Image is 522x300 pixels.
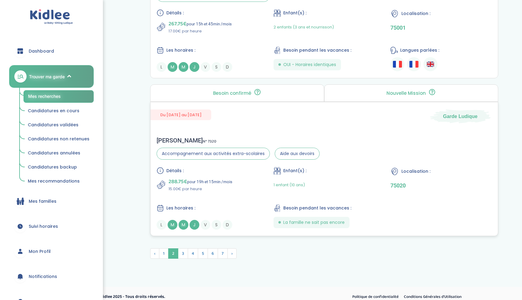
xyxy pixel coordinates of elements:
span: L [157,220,166,230]
span: 7 [218,248,228,259]
span: Trouver ma garde [29,73,65,80]
p: Nouvelle Mission [386,91,426,96]
a: Trouver ma garde [9,65,94,88]
span: Mes recherches [28,94,61,99]
span: Candidatures annulées [28,150,80,156]
span: Détails : [166,10,184,16]
span: La famille ne sait pas encore [283,219,345,226]
span: Suivant » [227,248,237,259]
a: Mes recommandations [24,176,94,187]
span: M [168,62,177,72]
span: Notifications [29,273,57,280]
p: pour 15h et 45min /mois [169,20,232,28]
a: Candidatures backup [24,161,94,173]
p: 75001 [390,24,491,31]
span: Localisation : [401,168,430,175]
a: Suivi horaires [9,215,94,237]
span: Candidatures non retenues [28,136,89,142]
div: [PERSON_NAME] [157,137,320,144]
p: 75020 [390,182,491,189]
span: Enfant(s) : [283,10,306,16]
span: Mes familles [29,198,56,205]
span: S [212,62,221,72]
a: Mon Profil [9,240,94,262]
p: Besoin confirmé [213,91,251,96]
span: Enfant(s) : [283,168,306,174]
span: M [168,220,177,230]
span: M [179,62,188,72]
a: Mes familles [9,190,94,212]
span: V [201,220,210,230]
span: 1 [159,248,169,259]
img: logo.svg [30,9,73,25]
span: S [212,220,221,230]
span: Les horaires : [166,47,195,54]
span: Détails : [166,168,184,174]
span: Mon Profil [29,248,51,255]
a: Candidatures validées [24,119,94,131]
span: 4 [188,248,198,259]
span: 2 enfants (3 ans et nourrisson) [274,24,334,30]
span: V [201,62,210,72]
span: M [179,220,188,230]
span: Accompagnement aux activités extra-scolaires [157,148,270,160]
span: Candidatures en cours [28,108,79,114]
span: OUI - Horaires identiques [283,61,336,68]
span: Du [DATE] au [DATE] [150,109,211,120]
span: N° 7320 [203,138,216,145]
img: Français [409,61,419,67]
a: Mes recherches [24,90,94,103]
a: Candidatures annulées [24,147,94,159]
img: Français [393,61,402,67]
a: Notifications [9,265,94,287]
span: D [223,62,232,72]
span: Suivi horaires [29,223,58,230]
span: J [190,62,199,72]
span: Candidatures backup [28,164,77,170]
span: 2 [168,248,178,259]
span: 6 [208,248,218,259]
a: Candidatures non retenues [24,133,94,145]
span: 1 enfant (10 ans) [274,182,305,188]
span: 5 [198,248,208,259]
span: Candidatures validées [28,122,78,128]
span: Aide aux devoirs [275,148,320,160]
p: 15.00€ par heure [169,186,232,192]
span: ‹ [150,248,159,259]
span: Garde Ludique [443,113,477,120]
span: L [157,62,166,72]
p: 17.00€ par heure [169,28,232,34]
span: Mes recommandations [28,178,80,184]
a: Dashboard [9,40,94,62]
span: Langues parlées : [400,47,439,54]
span: Localisation : [401,10,430,17]
span: Besoin pendant les vacances : [283,205,351,211]
p: pour 19h et 15min /mois [169,177,232,186]
a: Candidatures en cours [24,105,94,117]
span: Besoin pendant les vacances : [283,47,351,54]
span: Les horaires : [166,205,195,211]
span: Dashboard [29,48,54,54]
span: 3 [178,248,188,259]
span: D [223,220,232,230]
span: 288.75€ [169,177,187,186]
span: 267.75€ [169,20,187,28]
span: J [190,220,199,230]
p: © Kidlee 2025 - Tous droits réservés. [96,294,287,300]
img: Anglais [427,61,434,68]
